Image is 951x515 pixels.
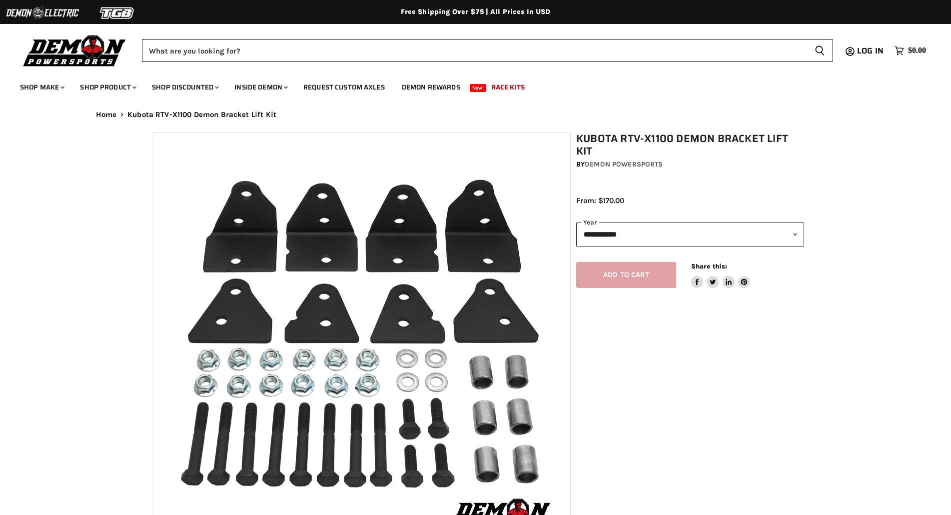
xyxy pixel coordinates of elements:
a: Shop Make [12,77,70,97]
a: Demon Rewards [394,77,468,97]
span: New! [470,84,487,92]
input: Search [142,39,807,62]
a: $0.00 [890,43,931,58]
button: Search [807,39,833,62]
select: year [576,222,804,246]
img: Demon Powersports [20,32,129,68]
form: Product [142,39,833,62]
a: Shop Product [72,77,142,97]
a: Shop Discounted [144,77,225,97]
div: Free Shipping Over $75 | All Prices In USD [76,7,876,16]
aside: Share this: [691,262,751,288]
span: Kubota RTV-X1100 Demon Bracket Lift Kit [127,110,276,119]
span: $0.00 [908,46,926,55]
a: Race Kits [484,77,532,97]
a: Demon Powersports [585,160,663,168]
a: Log in [853,46,890,55]
a: Home [96,110,117,119]
span: Share this: [691,262,727,270]
div: by [576,159,804,170]
h1: Kubota RTV-X1100 Demon Bracket Lift Kit [576,132,804,157]
a: Inside Demon [227,77,294,97]
span: From: $170.00 [576,196,624,205]
img: Demon Electric Logo 2 [5,3,80,22]
span: Log in [857,44,884,57]
ul: Main menu [12,73,924,97]
a: Request Custom Axles [296,77,392,97]
nav: Breadcrumbs [76,110,876,119]
img: TGB Logo 2 [80,3,155,22]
